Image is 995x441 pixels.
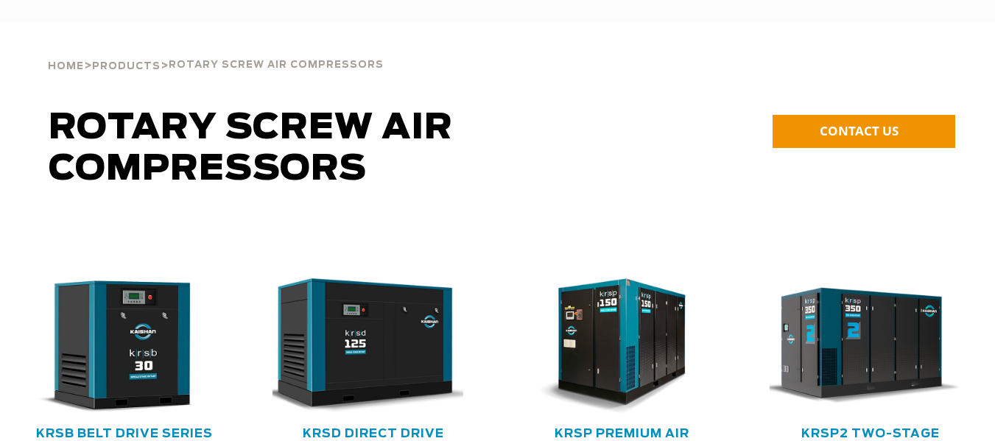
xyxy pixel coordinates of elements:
[759,278,960,414] img: krsp350
[169,60,384,70] span: Rotary Screw Air Compressors
[261,278,463,414] img: krsd125
[36,428,213,440] a: KRSB Belt Drive Series
[48,62,84,71] span: Home
[510,278,712,414] img: krsp150
[92,62,161,71] span: Products
[13,278,214,414] img: krsb30
[48,22,384,78] div: > >
[92,59,161,72] a: Products
[273,278,474,414] div: krsd125
[820,122,899,139] span: CONTACT US
[49,110,453,187] span: Rotary Screw Air Compressors
[24,278,225,414] div: krsb30
[773,115,955,148] a: CONTACT US
[521,278,723,414] div: krsp150
[770,278,971,414] div: krsp350
[48,59,84,72] a: Home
